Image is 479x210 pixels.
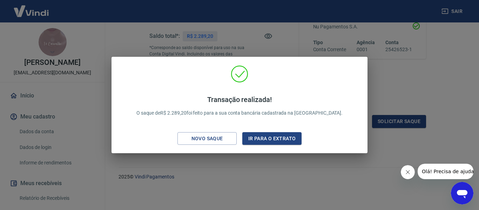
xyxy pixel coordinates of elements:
span: Olá! Precisa de ajuda? [4,5,59,11]
iframe: Mensagem da empresa [418,164,473,179]
iframe: Botão para abrir a janela de mensagens [451,182,473,204]
button: Novo saque [177,132,237,145]
button: Ir para o extrato [242,132,302,145]
p: O saque de R$ 2.289,20 foi feito para a sua conta bancária cadastrada na [GEOGRAPHIC_DATA]. [136,95,343,117]
h4: Transação realizada! [136,95,343,104]
div: Novo saque [183,134,231,143]
iframe: Fechar mensagem [401,165,415,179]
